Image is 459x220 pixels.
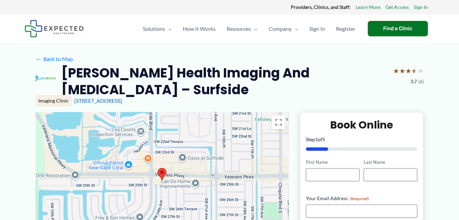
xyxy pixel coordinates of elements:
[330,17,361,41] a: Register
[405,64,411,77] span: ★
[304,17,330,41] a: Sign In
[221,17,263,41] a: ResourcesMenu Toggle
[306,195,418,202] label: Your Email Address
[269,17,292,41] span: Company
[36,56,42,62] span: ←
[263,17,304,41] a: CompanyMenu Toggle
[350,196,369,201] span: (Required)
[356,3,380,12] a: Learn More
[386,3,409,12] a: Get Access
[306,137,418,142] p: Step of
[418,64,424,77] span: ★
[165,17,172,41] span: Menu Toggle
[306,118,418,132] h2: Book Online
[315,136,318,142] span: 1
[418,77,424,86] span: (6)
[183,17,216,41] span: How It Works
[393,64,399,77] span: ★
[137,17,361,41] nav: Primary Site Navigation
[410,77,417,86] span: 3.7
[137,17,177,41] a: SolutionsMenu Toggle
[368,21,428,36] a: Find a Clinic
[364,159,417,166] label: Last Name
[272,115,285,129] button: Toggle fullscreen view
[177,17,221,41] a: How It Works
[306,159,360,166] label: First Name
[322,136,325,142] span: 5
[309,17,325,41] span: Sign In
[336,17,355,41] span: Register
[36,54,73,64] a: ←Back to Map
[74,97,122,104] a: [STREET_ADDRESS]
[25,20,84,37] img: Expected Healthcare Logo - side, dark font, small
[36,95,71,107] div: Imaging Clinic
[251,17,258,41] span: Menu Toggle
[61,64,388,98] h2: [PERSON_NAME] Health Imaging and [MEDICAL_DATA] – Surfside
[411,64,418,77] span: ★
[291,4,351,10] strong: Providers, Clinics, and Staff:
[227,17,251,41] span: Resources
[143,17,165,41] span: Solutions
[414,3,428,12] a: Sign In
[399,64,405,77] span: ★
[292,17,298,41] span: Menu Toggle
